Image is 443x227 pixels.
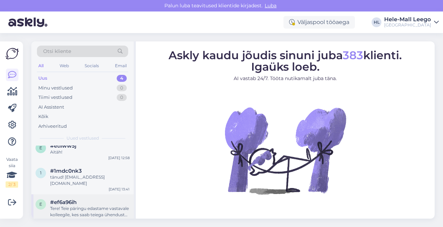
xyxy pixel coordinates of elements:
[372,17,381,27] div: HL
[343,48,363,62] span: 383
[50,168,82,174] span: #1mdc0nk3
[50,143,76,149] span: #etliww5j
[117,85,127,92] div: 0
[50,199,77,205] span: #ef6a96ih
[40,170,41,175] span: 1
[38,75,47,82] div: Uus
[263,2,279,9] span: Luba
[114,61,128,70] div: Email
[117,75,127,82] div: 4
[384,17,439,28] a: Hele-Mall Leego[GEOGRAPHIC_DATA]
[39,145,42,150] span: e
[37,61,45,70] div: All
[67,135,99,141] span: Uued vestlused
[384,22,431,28] div: [GEOGRAPHIC_DATA]
[39,202,42,207] span: e
[6,181,18,188] div: 2 / 3
[38,94,72,101] div: Tiimi vestlused
[117,94,127,101] div: 0
[38,104,64,111] div: AI Assistent
[108,218,130,223] div: [DATE] 12:33
[83,61,100,70] div: Socials
[169,48,402,73] span: Askly kaudu jõudis sinuni juba klienti. Igaüks loeb.
[109,187,130,192] div: [DATE] 13:41
[58,61,70,70] div: Web
[283,16,355,29] div: Väljaspool tööaega
[50,174,130,187] div: tänud! [EMAIL_ADDRESS][DOMAIN_NAME]
[384,17,431,22] div: Hele-Mall Leego
[50,205,130,218] div: Tere! Teie päringu edastame vastavale kolleegile, kes saab teiega ühendust [PERSON_NAME] seoses p...
[6,47,19,60] img: Askly Logo
[6,156,18,188] div: Vaata siia
[50,149,130,155] div: Aitäh!
[38,85,73,92] div: Minu vestlused
[108,155,130,161] div: [DATE] 12:58
[38,123,67,130] div: Arhiveeritud
[223,88,348,213] img: No Chat active
[43,48,71,55] span: Otsi kliente
[169,75,402,82] p: AI vastab 24/7. Tööta nutikamalt juba täna.
[38,113,48,120] div: Kõik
